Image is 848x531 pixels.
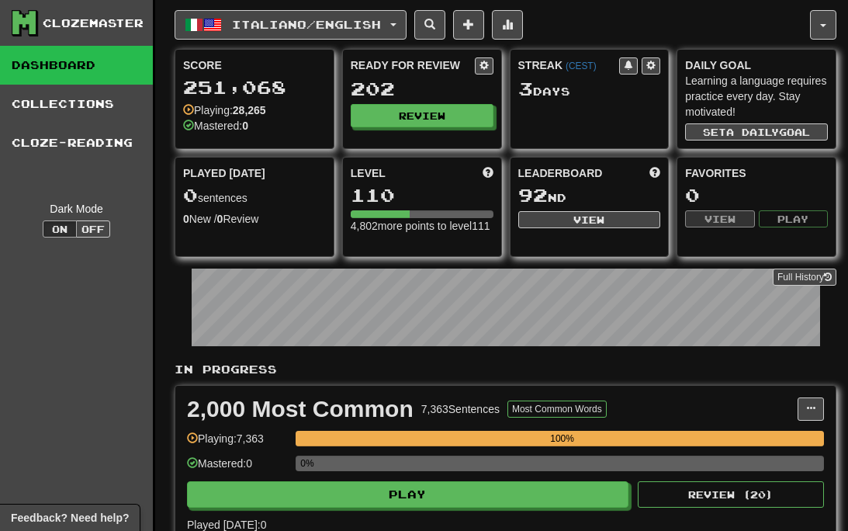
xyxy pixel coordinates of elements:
[685,210,754,227] button: View
[187,431,288,456] div: Playing: 7,363
[351,57,475,73] div: Ready for Review
[217,213,223,225] strong: 0
[453,10,484,40] button: Add sentence to collection
[649,165,660,181] span: This week in points, UTC
[43,220,77,238] button: On
[175,10,407,40] button: Italiano/English
[759,210,828,227] button: Play
[726,127,779,137] span: a daily
[773,269,836,286] a: Full History
[518,165,603,181] span: Leaderboard
[351,79,493,99] div: 202
[183,184,198,206] span: 0
[300,431,824,446] div: 100%
[351,104,493,127] button: Review
[183,118,248,134] div: Mastered:
[183,213,189,225] strong: 0
[175,362,836,377] p: In Progress
[351,165,386,181] span: Level
[685,165,828,181] div: Favorites
[183,211,326,227] div: New / Review
[638,481,824,508] button: Review (20)
[11,510,129,526] span: Open feedback widget
[414,10,445,40] button: Search sentences
[12,201,141,217] div: Dark Mode
[183,165,265,181] span: Played [DATE]
[685,186,828,205] div: 0
[685,73,828,120] div: Learning a language requires practice every day. Stay motivated!
[183,186,326,206] div: sentences
[187,456,288,481] div: Mastered: 0
[76,220,110,238] button: Off
[187,481,628,508] button: Play
[518,57,620,73] div: Streak
[233,104,266,116] strong: 28,265
[685,123,828,141] button: Seta dailygoal
[183,78,326,97] div: 251,068
[507,401,607,418] button: Most Common Words
[232,18,381,31] span: Italiano / English
[187,397,414,421] div: 2,000 Most Common
[518,79,661,99] div: Day s
[685,57,828,73] div: Daily Goal
[518,211,661,228] button: View
[421,401,500,417] div: 7,363 Sentences
[492,10,523,40] button: More stats
[187,519,266,531] span: Played [DATE]: 0
[483,165,493,181] span: Score more points to level up
[566,61,597,71] a: (CEST)
[351,186,493,205] div: 110
[351,218,493,234] div: 4,802 more points to level 111
[183,57,326,73] div: Score
[183,102,266,118] div: Playing:
[518,78,533,99] span: 3
[43,16,144,31] div: Clozemaster
[518,184,548,206] span: 92
[242,120,248,132] strong: 0
[518,186,661,206] div: nd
